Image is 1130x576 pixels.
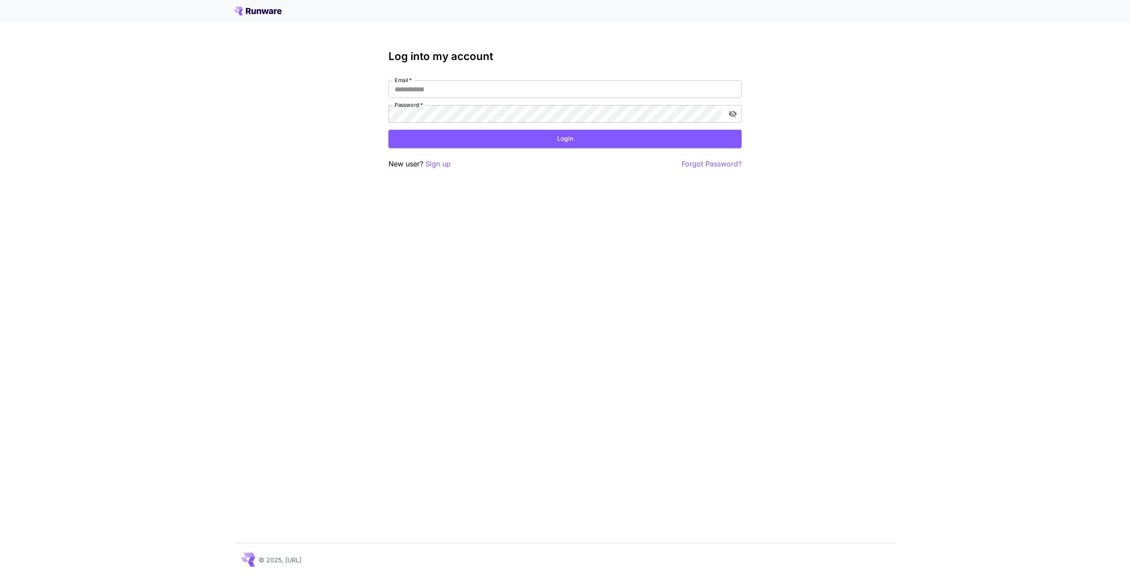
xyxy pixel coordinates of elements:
button: toggle password visibility [725,106,741,122]
label: Email [395,76,412,84]
label: Password [395,101,423,109]
button: Forgot Password? [682,158,742,169]
button: Login [388,130,742,148]
p: © 2025, [URL] [259,555,301,565]
h3: Log into my account [388,50,742,63]
p: New user? [388,158,451,169]
button: Sign up [426,158,451,169]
